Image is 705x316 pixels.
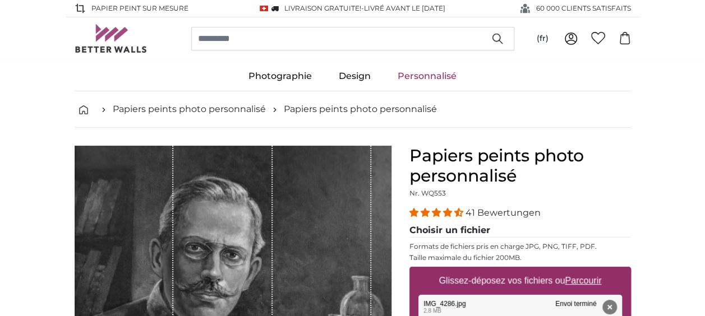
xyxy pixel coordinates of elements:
[364,4,445,12] span: Livré avant le [DATE]
[75,91,631,128] nav: breadcrumbs
[409,146,631,186] h1: Papiers peints photo personnalisé
[235,62,325,91] a: Photographie
[536,3,631,13] span: 60 000 CLIENTS SATISFAITS
[466,207,541,218] span: 41 Bewertungen
[409,242,631,251] p: Formats de fichiers pris en charge JPG, PNG, TIFF, PDF.
[91,3,188,13] span: Papier peint sur mesure
[284,103,437,116] a: Papiers peints photo personnalisé
[409,189,446,197] span: Nr. WQ553
[260,6,268,12] img: Suisse
[409,253,631,262] p: Taille maximale du fichier 200MB.
[409,207,466,218] span: 4.39 stars
[75,24,148,53] img: Betterwalls
[409,224,631,238] legend: Choisir un fichier
[384,62,470,91] a: Personnalisé
[325,62,384,91] a: Design
[565,276,601,285] u: Parcourir
[361,4,445,12] span: -
[113,103,266,116] a: Papiers peints photo personnalisé
[528,29,557,49] button: (fr)
[284,4,361,12] span: Livraison GRATUITE!
[434,269,606,292] label: Glissez-déposez vos fichiers ou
